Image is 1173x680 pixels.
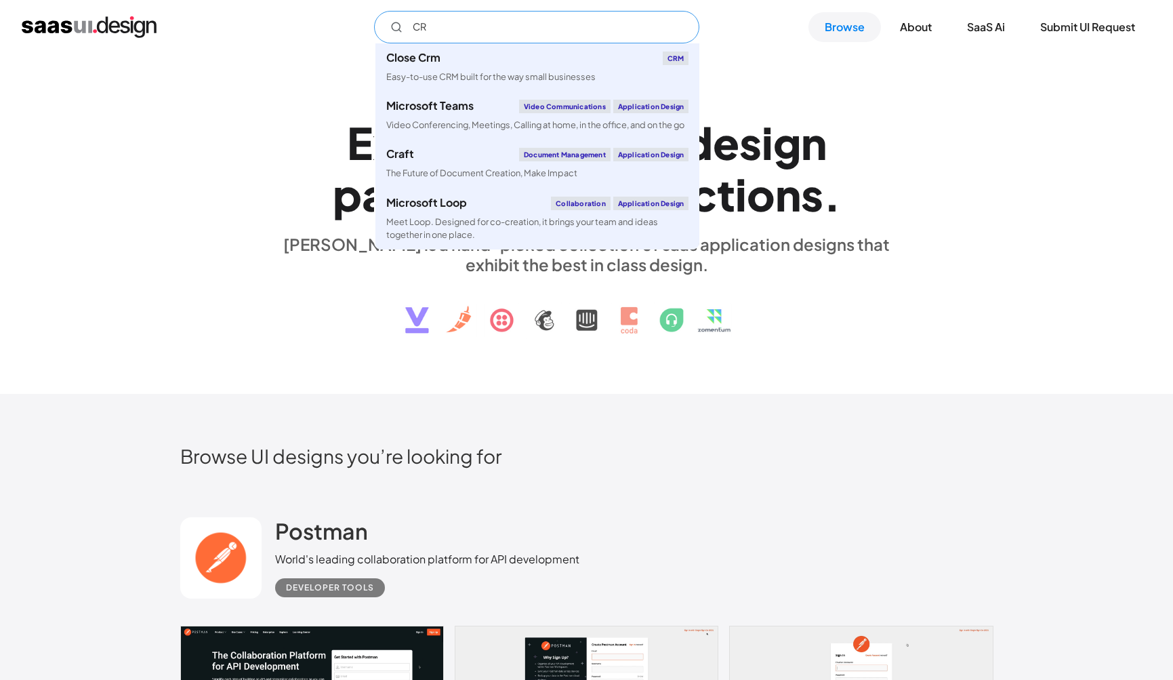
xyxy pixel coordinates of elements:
div: Easy-to-use CRM built for the way small businesses [386,71,596,83]
div: Collaboration [551,197,611,210]
div: g [773,117,801,169]
div: Meet Loop. Designed for co-creation, it brings your team and ideas together in one place. [386,216,688,241]
a: Browse [808,12,881,42]
a: Microsoft LoopCollaborationApplication DesignMeet Loop. Designed for co-creation, it brings your ... [375,188,699,249]
div: i [762,117,773,169]
h2: Postman [275,517,368,544]
div: Microsoft Loop [386,197,467,208]
a: SaaS Ai [951,12,1021,42]
a: Microsoft TeamsVideo CommunicationsApplication DesignVideo Conferencing, Meetings, Calling at hom... [375,92,699,140]
div: i [735,168,747,220]
div: p [333,168,362,220]
div: Craft [386,148,414,159]
div: x [373,117,398,169]
div: [PERSON_NAME] is a hand-picked collection of saas application designs that exhibit the best in cl... [275,234,899,275]
a: Close CrmCRMEasy-to-use CRM built for the way small businesses [375,43,699,92]
div: Application Design [613,197,689,210]
div: e [713,117,739,169]
div: CRM [663,52,689,65]
img: text, icon, saas logo [382,275,792,345]
div: n [801,117,827,169]
a: Postman [275,517,368,551]
a: About [884,12,948,42]
h2: Browse UI designs you’re looking for [180,444,993,468]
form: Email Form [374,11,699,43]
div: Application Design [613,100,689,113]
div: a [362,168,387,220]
div: Close Crm [386,52,440,63]
div: . [823,168,841,220]
div: Video Communications [519,100,611,113]
a: home [22,16,157,38]
div: The Future of Document Creation, Make Impact [386,167,577,180]
input: Search UI designs you're looking for... [374,11,699,43]
div: World's leading collaboration platform for API development [275,551,579,567]
div: Document Management [519,148,611,161]
div: Developer tools [286,580,374,596]
div: t [717,168,735,220]
div: Microsoft Teams [386,100,474,111]
div: n [775,168,801,220]
h1: Explore SaaS UI design patterns & interactions. [275,117,899,221]
a: CraftDocument ManagementApplication DesignThe Future of Document Creation, Make Impact [375,140,699,188]
div: Video Conferencing, Meetings, Calling at home, in the office, and on the go [386,119,684,132]
div: E [347,117,373,169]
a: Submit UI Request [1024,12,1151,42]
div: s [739,117,762,169]
div: o [747,168,775,220]
div: Application Design [613,148,689,161]
div: c [691,168,717,220]
div: s [801,168,823,220]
